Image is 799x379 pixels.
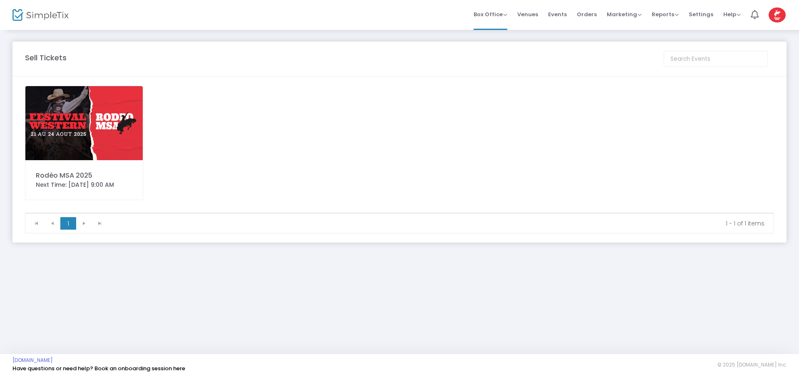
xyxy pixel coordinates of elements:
span: Marketing [607,10,642,18]
input: Search Events [664,51,768,67]
a: [DOMAIN_NAME] [12,357,53,364]
span: Orders [577,4,597,25]
span: Help [723,10,741,18]
span: Page 1 [60,217,76,230]
span: © 2025 [DOMAIN_NAME] Inc. [717,362,787,368]
div: Next Time: [DATE] 9:00 AM [36,181,132,189]
m-panel-title: Sell Tickets [25,52,67,63]
img: Image-event.png [25,86,143,160]
span: Settings [689,4,713,25]
span: Reports [652,10,679,18]
div: Data table [25,213,774,213]
a: Have questions or need help? Book an onboarding session here [12,364,185,372]
span: Box Office [474,10,507,18]
div: Rodéo MSA 2025 [36,171,132,181]
span: Venues [517,4,538,25]
kendo-pager-info: 1 - 1 of 1 items [114,219,764,228]
span: Events [548,4,567,25]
